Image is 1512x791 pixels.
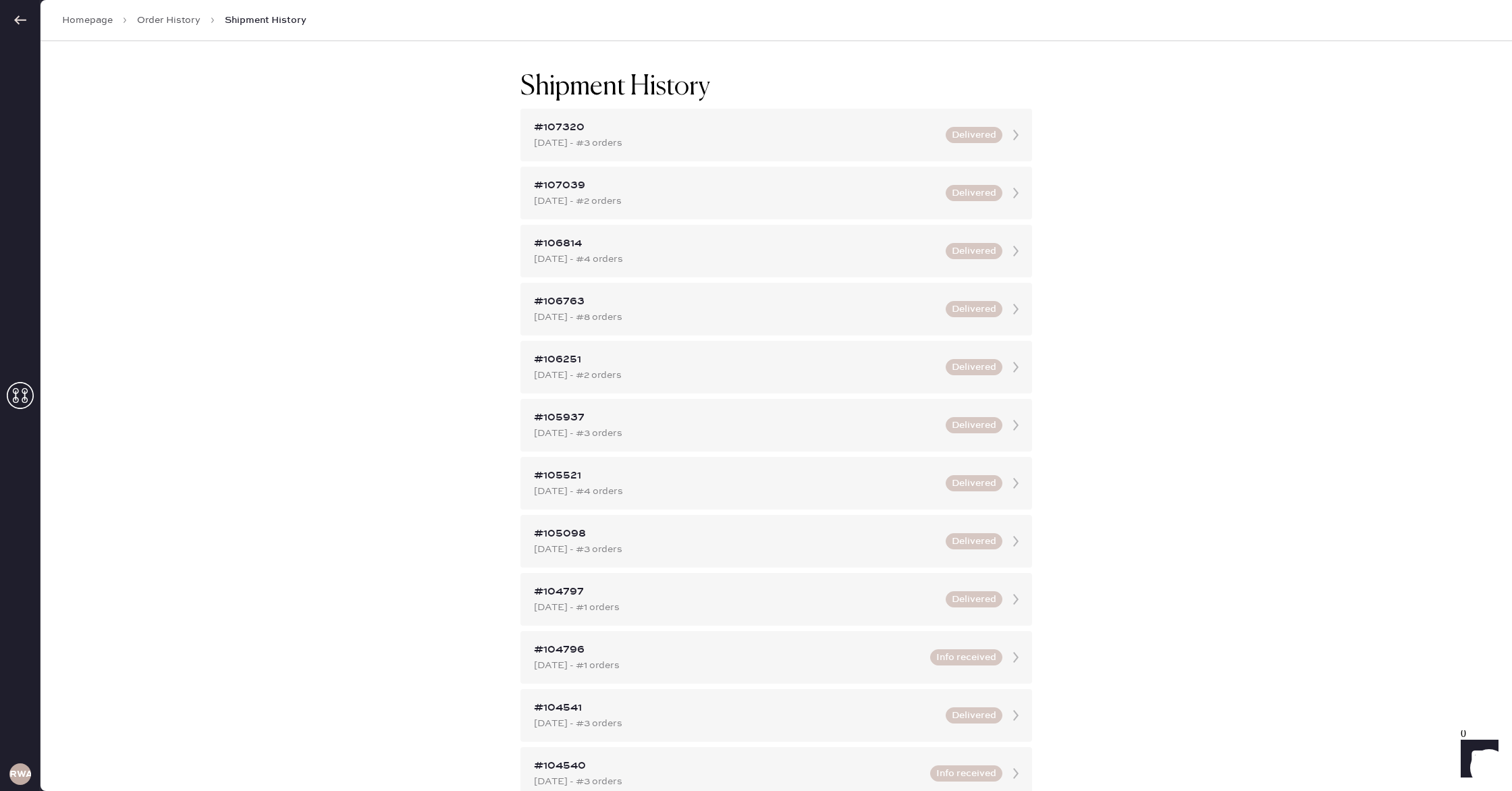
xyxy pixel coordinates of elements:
div: [DATE] - #4 orders [534,484,938,499]
button: Delivered [946,127,1002,143]
button: Delivered [946,533,1002,549]
button: Info received [930,765,1002,782]
div: #104541 [534,700,938,716]
button: Delivered [946,591,1002,607]
button: Delivered [946,707,1002,724]
div: [DATE] - #3 orders [534,774,922,789]
h1: Shipment History [520,71,710,103]
button: Delivered [946,359,1002,375]
div: [DATE] - #2 orders [534,194,938,209]
button: Delivered [946,417,1002,433]
iframe: Front Chat [1448,730,1506,788]
button: Delivered [946,243,1002,259]
div: #104796 [534,642,922,658]
button: Info received [930,649,1002,665]
div: #105098 [534,526,938,542]
span: Shipment History [225,13,306,27]
a: Order History [137,13,200,27]
div: [DATE] - #1 orders [534,658,922,673]
div: [DATE] - #4 orders [534,252,938,267]
div: [DATE] - #8 orders [534,310,938,325]
div: [DATE] - #3 orders [534,542,938,557]
div: #104797 [534,584,938,600]
div: #105521 [534,468,938,484]
a: Homepage [62,13,113,27]
div: [DATE] - #3 orders [534,426,938,441]
div: #106814 [534,236,938,252]
div: [DATE] - #3 orders [534,136,938,151]
div: #107039 [534,178,938,194]
div: [DATE] - #3 orders [534,716,938,731]
div: #106251 [534,352,938,368]
button: Delivered [946,185,1002,201]
div: [DATE] - #2 orders [534,368,938,383]
button: Delivered [946,475,1002,491]
div: #106763 [534,294,938,310]
div: [DATE] - #1 orders [534,600,938,615]
div: #107320 [534,119,938,136]
button: Delivered [946,301,1002,317]
div: #104540 [534,758,922,774]
h3: RWA [9,769,31,779]
div: #105937 [534,410,938,426]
